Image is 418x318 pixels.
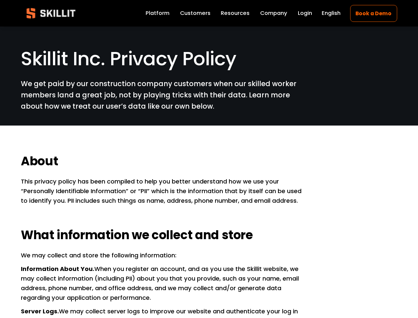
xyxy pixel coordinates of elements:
p: We get paid by our construction company customers when our skilled worker members land a great jo... [21,78,303,112]
a: Company [260,9,287,18]
span: Resources [221,9,250,18]
span: English [322,9,341,18]
span: Skillit Inc. Privacy Policy [21,45,236,72]
strong: What information we collect and store [21,227,253,243]
a: Platform [146,9,169,18]
span: We may collect and store the following information: [21,251,176,259]
a: Customers [180,9,210,18]
a: folder dropdown [221,9,250,18]
strong: Server Logs. [21,307,59,315]
strong: Information About You. [21,265,94,273]
a: Book a Demo [350,5,397,22]
a: Login [298,9,312,18]
span: This privacy policy has been compiled to help you better understand how we use your “Personally I... [21,177,303,205]
span: When you register an account, and as you use the Skillit website, we may collect information (inc... [21,265,301,302]
div: language picker [322,9,341,18]
img: Skillit [21,3,81,23]
strong: About [21,153,58,170]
